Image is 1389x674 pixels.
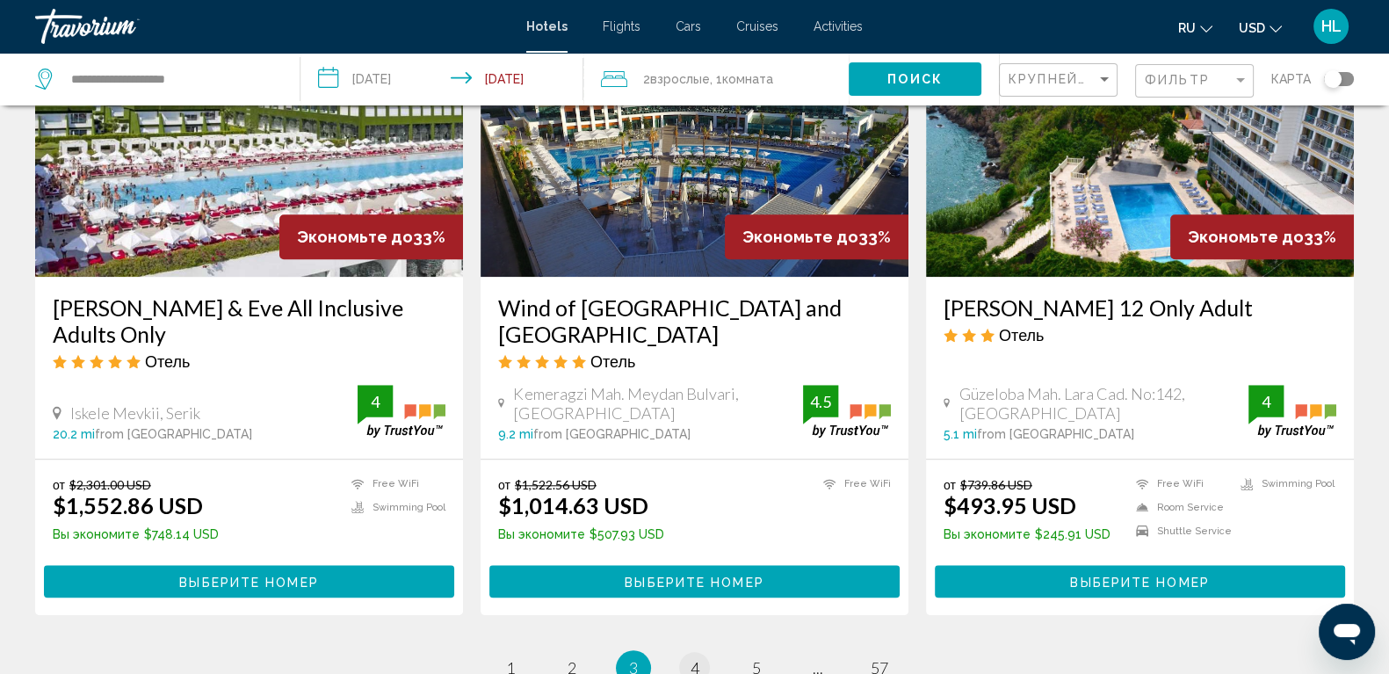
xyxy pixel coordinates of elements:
[53,527,140,541] span: Вы экономите
[300,53,583,105] button: Check-in date: Oct 19, 2025 Check-out date: Oct 25, 2025
[999,325,1044,344] span: Отель
[935,565,1345,598] button: Выберите номер
[603,19,640,33] a: Flights
[343,477,445,492] li: Free WiFi
[53,427,95,441] span: 20.2 mi
[650,72,710,86] span: Взрослые
[944,325,1336,344] div: 3 star Hotel
[944,294,1336,321] a: [PERSON_NAME] 12 Only Adult
[53,477,65,492] span: от
[736,19,778,33] a: Cruises
[53,351,445,371] div: 5 star Hotel
[69,477,151,492] del: $2,301.00 USD
[742,228,858,246] span: Экономьте до
[1127,477,1232,492] li: Free WiFi
[179,575,318,589] span: Выберите номер
[358,385,445,437] img: trustyou-badge.svg
[498,294,891,347] a: Wind of [GEOGRAPHIC_DATA] and [GEOGRAPHIC_DATA]
[44,569,454,589] a: Выберите номер
[1070,575,1209,589] span: Выберите номер
[1232,477,1336,492] li: Swimming Pool
[1178,15,1212,40] button: Change language
[887,73,943,87] span: Поиск
[343,500,445,515] li: Swimming Pool
[526,19,568,33] a: Hotels
[1135,63,1254,99] button: Filter
[1188,228,1304,246] span: Экономьте до
[498,527,585,541] span: Вы экономите
[1178,21,1196,35] span: ru
[53,492,203,518] ins: $1,552.86 USD
[53,527,219,541] p: $748.14 USD
[1271,67,1311,91] span: карта
[498,427,533,441] span: 9.2 mi
[849,62,981,95] button: Поиск
[515,477,597,492] del: $1,522.56 USD
[297,228,413,246] span: Экономьте до
[814,19,863,33] a: Activities
[498,351,891,371] div: 5 star Hotel
[803,385,891,437] img: trustyou-badge.svg
[944,527,1110,541] p: $245.91 USD
[489,565,900,598] button: Выберите номер
[498,492,648,518] ins: $1,014.63 USD
[944,427,977,441] span: 5.1 mi
[1319,604,1375,660] iframe: Кнопка для запуску вікна повідомлень
[676,19,701,33] a: Cars
[498,527,664,541] p: $507.93 USD
[53,294,445,347] a: [PERSON_NAME] & Eve All Inclusive Adults Only
[489,569,900,589] a: Выберите номер
[279,214,463,259] div: 33%
[1248,385,1336,437] img: trustyou-badge.svg
[1239,15,1282,40] button: Change currency
[803,391,838,412] div: 4.5
[625,575,763,589] span: Выберите номер
[95,427,252,441] span: from [GEOGRAPHIC_DATA]
[498,477,510,492] span: от
[590,351,635,371] span: Отель
[583,53,849,105] button: Travelers: 2 adults, 0 children
[533,427,691,441] span: from [GEOGRAPHIC_DATA]
[1127,524,1232,539] li: Shuttle Service
[1145,73,1210,87] span: Фильтр
[1311,71,1354,87] button: Toggle map
[44,565,454,598] button: Выберите номер
[1239,21,1265,35] span: USD
[1170,214,1354,259] div: 33%
[1009,72,1219,86] span: Крупнейшие сбережения
[960,477,1032,492] del: $739.86 USD
[513,384,803,423] span: Kemeragzi Mah. Meydan Bulvari, [GEOGRAPHIC_DATA]
[1248,391,1284,412] div: 4
[710,67,773,91] span: , 1
[643,67,710,91] span: 2
[944,527,1031,541] span: Вы экономите
[959,384,1248,423] span: Güzeloba Mah. Lara Cad. No:142, [GEOGRAPHIC_DATA]
[1127,500,1232,515] li: Room Service
[814,477,891,492] li: Free WiFi
[1308,8,1354,45] button: User Menu
[358,391,393,412] div: 4
[1009,73,1112,88] mat-select: Sort by
[35,9,509,44] a: Travorium
[977,427,1134,441] span: from [GEOGRAPHIC_DATA]
[722,72,773,86] span: Комната
[944,477,956,492] span: от
[145,351,190,371] span: Отель
[70,403,200,423] span: Iskele Mevkii, Serik
[944,492,1076,518] ins: $493.95 USD
[1321,18,1342,35] span: HL
[935,569,1345,589] a: Выберите номер
[725,214,908,259] div: 33%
